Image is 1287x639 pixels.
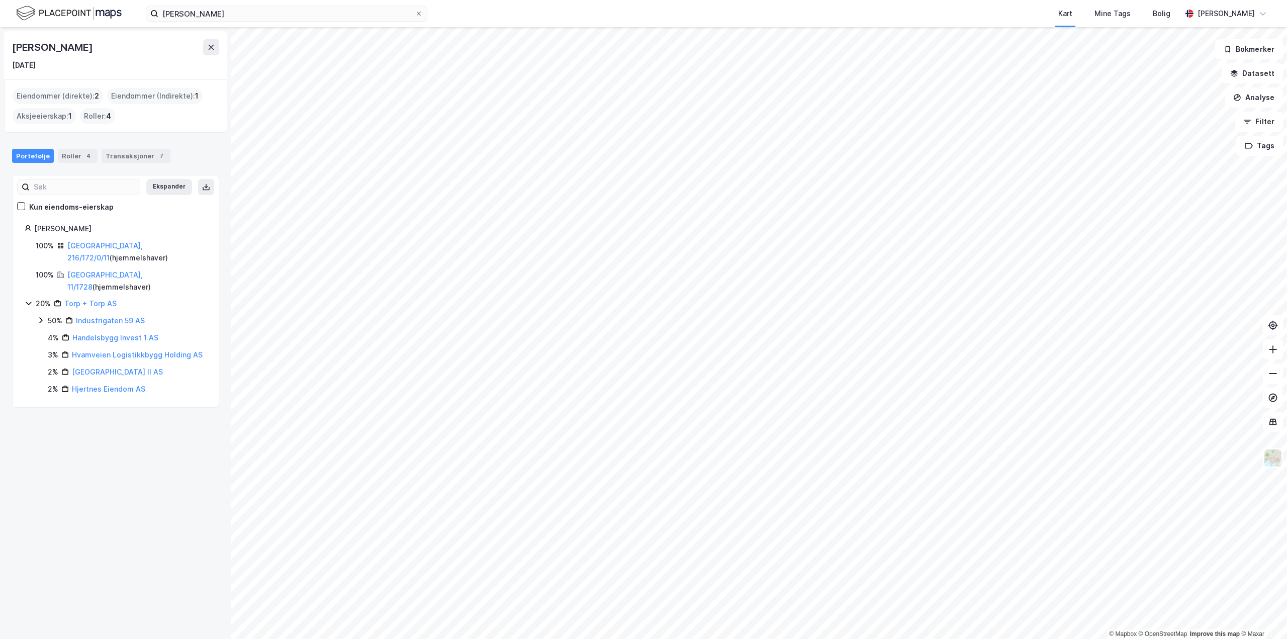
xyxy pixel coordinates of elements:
div: Transaksjoner [102,149,170,163]
button: Analyse [1225,87,1283,108]
button: Datasett [1222,63,1283,83]
button: Filter [1235,112,1283,132]
div: 7 [156,151,166,161]
span: 1 [195,90,199,102]
div: 100% [36,240,54,252]
a: Mapbox [1109,630,1137,637]
div: [PERSON_NAME] [34,223,207,235]
span: 2 [95,90,99,102]
a: [GEOGRAPHIC_DATA], 11/1728 [67,270,143,291]
div: Aksjeeierskap : [13,108,76,124]
div: Eiendommer (direkte) : [13,88,103,104]
a: Handelsbygg Invest 1 AS [72,333,158,342]
button: Ekspander [146,179,192,195]
div: Roller : [80,108,115,124]
div: 3% [48,349,58,361]
div: Portefølje [12,149,54,163]
button: Tags [1236,136,1283,156]
div: ( hjemmelshaver ) [67,269,207,293]
span: 4 [106,110,111,122]
div: 2% [48,366,58,378]
img: Z [1263,448,1282,468]
a: Torp + Torp AS [64,299,117,308]
div: 4% [48,332,59,344]
a: [GEOGRAPHIC_DATA] II AS [72,368,163,376]
div: [PERSON_NAME] [1198,8,1255,20]
div: 50% [48,315,62,327]
div: Bolig [1153,8,1170,20]
button: Bokmerker [1215,39,1283,59]
input: Søk på adresse, matrikkel, gårdeiere, leietakere eller personer [158,6,415,21]
div: Mine Tags [1094,8,1131,20]
div: Kart [1058,8,1072,20]
a: Hvamveien Logistikkbygg Holding AS [72,350,203,359]
span: 1 [68,110,72,122]
div: Kun eiendoms-eierskap [29,201,114,213]
div: [PERSON_NAME] [12,39,95,55]
div: Eiendommer (Indirekte) : [107,88,203,104]
div: 2% [48,383,58,395]
a: Hjertnes Eiendom AS [72,385,145,393]
a: [GEOGRAPHIC_DATA], 216/172/0/11 [67,241,143,262]
div: ( hjemmelshaver ) [67,240,207,264]
div: 20% [36,298,51,310]
input: Søk [30,179,140,195]
div: 4 [83,151,94,161]
iframe: Chat Widget [1237,591,1287,639]
div: Roller [58,149,98,163]
a: OpenStreetMap [1139,630,1187,637]
a: Improve this map [1190,630,1240,637]
img: logo.f888ab2527a4732fd821a326f86c7f29.svg [16,5,122,22]
div: 100% [36,269,54,281]
a: Industrigaten 59 AS [76,316,145,325]
div: [DATE] [12,59,36,71]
